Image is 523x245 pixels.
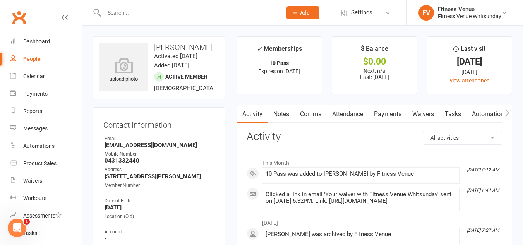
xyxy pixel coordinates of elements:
[105,213,214,220] div: Location (Old)
[105,151,214,158] div: Mobile Number
[258,68,300,74] span: Expires on [DATE]
[10,172,82,190] a: Waivers
[23,91,48,97] div: Payments
[439,105,466,123] a: Tasks
[105,173,214,180] strong: [STREET_ADDRESS][PERSON_NAME]
[339,58,410,66] div: $0.00
[105,219,214,226] strong: -
[10,103,82,120] a: Reports
[10,33,82,50] a: Dashboard
[99,43,218,51] h3: [PERSON_NAME]
[10,137,82,155] a: Automations
[23,143,55,149] div: Automations
[286,6,319,19] button: Add
[105,197,214,205] div: Date of Birth
[23,73,45,79] div: Calendar
[300,10,310,16] span: Add
[23,212,62,219] div: Assessments
[266,191,456,204] div: Clicked a link in email 'Your waiver with Fitness Venue Whitsunday' sent on [DATE] 6:32PM. Link: ...
[467,167,499,173] i: [DATE] 8:12 AM
[339,68,410,80] p: Next: n/a Last: [DATE]
[23,38,50,45] div: Dashboard
[407,105,439,123] a: Waivers
[10,50,82,68] a: People
[247,155,502,167] li: This Month
[23,178,42,184] div: Waivers
[10,155,82,172] a: Product Sales
[9,8,29,27] a: Clubworx
[438,13,501,20] div: Fitness Venue Whitsunday
[10,85,82,103] a: Payments
[266,171,456,177] div: 10 Pass was added to [PERSON_NAME] by Fitness Venue
[466,105,513,123] a: Automations
[10,68,82,85] a: Calendar
[450,77,489,84] a: view attendance
[105,228,214,236] div: Account
[10,190,82,207] a: Workouts
[24,219,30,225] span: 1
[10,224,82,242] a: Tasks
[105,142,214,149] strong: [EMAIL_ADDRESS][DOMAIN_NAME]
[105,135,214,142] div: Email
[105,157,214,164] strong: 0431332440
[467,188,499,193] i: [DATE] 6:44 AM
[105,166,214,173] div: Address
[268,105,295,123] a: Notes
[247,131,502,143] h3: Activity
[23,56,41,62] div: People
[105,188,214,195] strong: -
[269,60,289,66] strong: 10 Pass
[361,44,388,58] div: $ Balance
[467,228,499,233] i: [DATE] 7:27 AM
[154,85,215,92] span: [DEMOGRAPHIC_DATA]
[103,118,214,129] h3: Contact information
[23,125,48,132] div: Messages
[434,58,505,66] div: [DATE]
[102,7,276,18] input: Search...
[105,235,214,242] strong: -
[99,58,148,83] div: upload photo
[154,62,189,69] time: Added [DATE]
[237,105,268,123] a: Activity
[434,68,505,76] div: [DATE]
[418,5,434,21] div: FV
[154,53,197,60] time: Activated [DATE]
[10,207,82,224] a: Assessments
[438,6,501,13] div: Fitness Venue
[351,4,372,21] span: Settings
[23,230,37,236] div: Tasks
[327,105,369,123] a: Attendance
[23,160,57,166] div: Product Sales
[369,105,407,123] a: Payments
[10,120,82,137] a: Messages
[247,215,502,227] li: [DATE]
[295,105,327,123] a: Comms
[453,44,485,58] div: Last visit
[105,204,214,211] strong: [DATE]
[23,108,42,114] div: Reports
[257,45,262,53] i: ✓
[257,44,302,58] div: Memberships
[8,219,26,237] iframe: Intercom live chat
[165,74,207,80] span: Active member
[105,182,214,189] div: Member Number
[266,231,456,238] div: [PERSON_NAME] was archived by Fitness Venue
[23,195,46,201] div: Workouts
